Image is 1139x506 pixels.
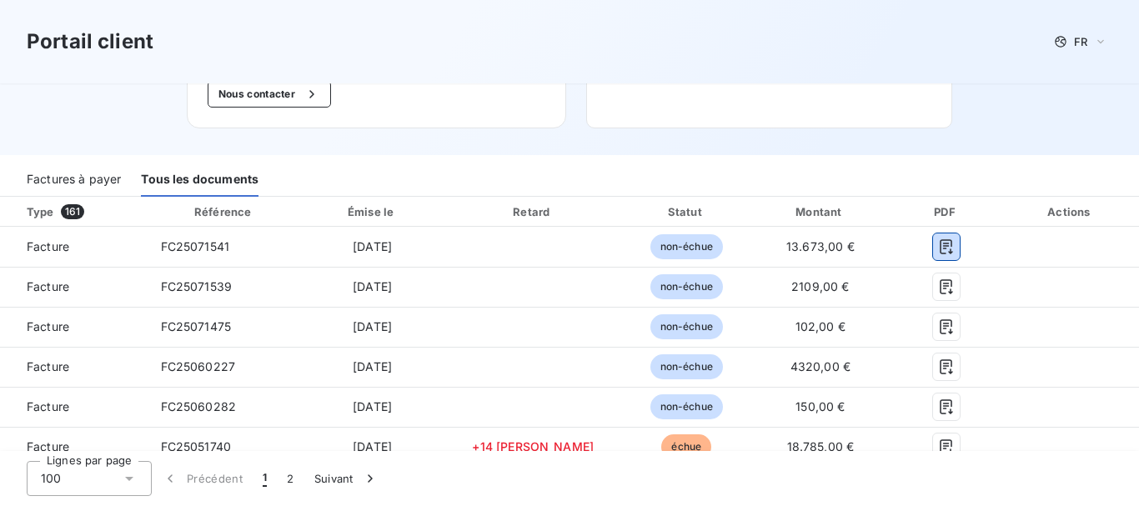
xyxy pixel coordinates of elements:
span: FC25071475 [161,319,232,333]
span: 18.785,00 € [787,439,855,453]
span: [DATE] [353,239,392,253]
span: 13.673,00 € [786,239,855,253]
span: FC25071539 [161,279,233,293]
span: non-échue [650,314,723,339]
span: 161 [61,204,84,219]
span: 2109,00 € [791,279,849,293]
span: Facture [13,278,134,295]
span: 4320,00 € [790,359,850,373]
span: 102,00 € [795,319,845,333]
span: non-échue [650,234,723,259]
span: 100 [41,470,61,487]
span: [DATE] [353,279,392,293]
div: Factures à payer [27,162,121,197]
span: FC25051740 [161,439,232,453]
span: [DATE] [353,359,392,373]
span: +14 [PERSON_NAME] [472,439,594,453]
div: Retard [446,203,620,220]
div: Type [17,203,144,220]
button: Nous contacter [208,81,331,108]
span: Facture [13,398,134,415]
span: [DATE] [353,399,392,413]
div: Tous les documents [141,162,258,197]
button: Précédent [152,461,253,496]
div: Actions [1006,203,1136,220]
div: Montant [753,203,887,220]
span: non-échue [650,274,723,299]
span: FC25060227 [161,359,236,373]
span: FC25060282 [161,399,237,413]
span: FC25071541 [161,239,230,253]
span: non-échue [650,394,723,419]
div: Référence [194,205,251,218]
span: Facture [13,438,134,455]
button: 1 [253,461,277,496]
span: non-échue [650,354,723,379]
span: 150,00 € [795,399,845,413]
span: FR [1074,35,1087,48]
div: Statut [626,203,746,220]
span: échue [661,434,711,459]
span: [DATE] [353,319,392,333]
span: Facture [13,358,134,375]
span: [DATE] [353,439,392,453]
div: PDF [894,203,998,220]
span: Facture [13,238,134,255]
span: 1 [263,470,267,487]
span: Facture [13,318,134,335]
h3: Portail client [27,27,153,57]
button: Suivant [304,461,389,496]
div: Émise le [305,203,439,220]
button: 2 [277,461,304,496]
